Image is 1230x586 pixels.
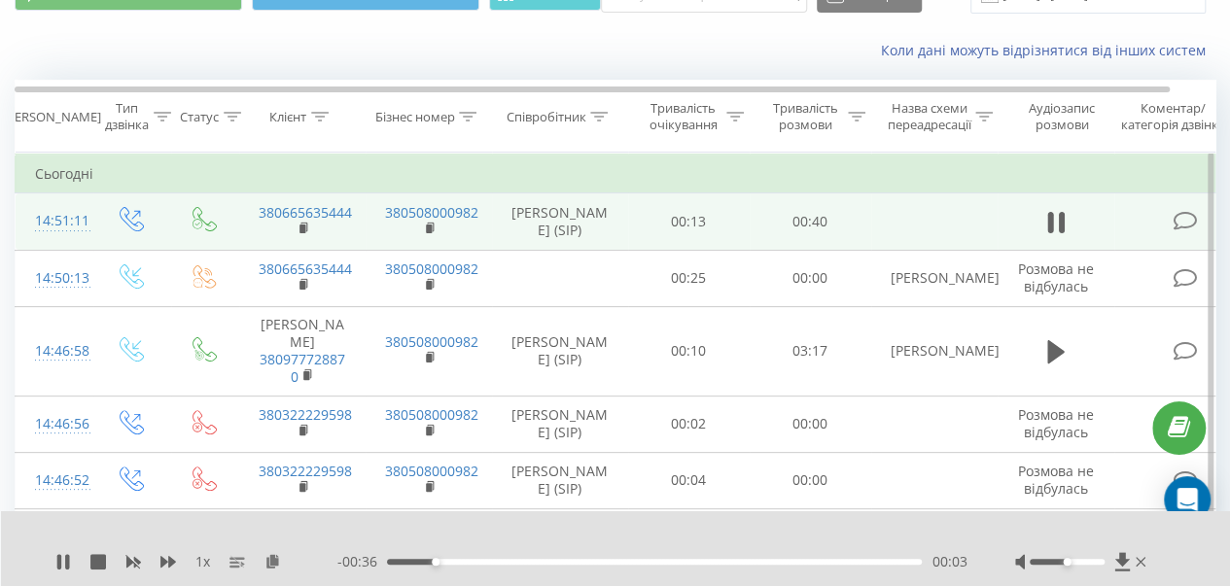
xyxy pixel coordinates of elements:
a: 380322229598 [259,405,352,424]
td: [PERSON_NAME] [871,306,998,396]
td: 00:04 [628,452,750,508]
div: Аудіозапис розмови [1014,100,1108,133]
div: 14:50:13 [35,259,74,297]
div: Назва схеми переадресації [887,100,970,133]
a: Коли дані можуть відрізнятися вiд інших систем [881,41,1215,59]
div: Тривалість очікування [645,100,721,133]
div: 14:46:52 [35,462,74,500]
td: [PERSON_NAME] (SIP) [492,306,628,396]
td: [PERSON_NAME] [239,306,366,396]
a: 380977728870 [260,350,345,386]
div: 14:46:58 [35,332,74,370]
a: 380508000982 [385,405,478,424]
div: Open Intercom Messenger [1164,476,1211,523]
div: 14:46:56 [35,405,74,443]
td: [PERSON_NAME] (SIP) [492,396,628,452]
td: 00:00 [750,396,871,452]
td: 00:40 [750,193,871,250]
span: Розмова не відбулась [1018,462,1094,498]
td: [PERSON_NAME] (SIP) [492,508,628,565]
a: 380665635444 [259,203,352,222]
td: 00:04 [628,508,750,565]
a: 380508000982 [385,332,478,351]
td: 00:25 [628,250,750,306]
td: 00:02 [628,396,750,452]
span: 00:03 [931,552,966,571]
div: Accessibility label [1064,558,1072,566]
td: [PERSON_NAME] (SIP) [492,452,628,508]
div: [PERSON_NAME] [3,109,101,125]
span: Розмова не відбулась [1018,259,1094,295]
div: 14:51:11 [35,202,74,240]
div: Клієнт [269,109,306,125]
div: Співробітник [506,109,585,125]
a: 380665635444 [259,259,352,278]
td: 00:10 [628,306,750,396]
td: 00:00 [750,508,871,565]
td: 03:17 [750,306,871,396]
div: Тривалість розмови [766,100,843,133]
td: [PERSON_NAME] (SIP) [492,193,628,250]
td: 00:13 [628,193,750,250]
td: 00:00 [750,452,871,508]
a: 380508000982 [385,203,478,222]
div: Accessibility label [432,558,439,566]
a: 380322229598 [259,462,352,480]
a: 380508000982 [385,462,478,480]
div: Статус [180,109,219,125]
span: - 00:36 [337,552,387,571]
div: Бізнес номер [374,109,454,125]
td: [PERSON_NAME] [871,250,998,306]
div: Тип дзвінка [105,100,149,133]
a: 380508000982 [385,259,478,278]
div: Коментар/категорія дзвінка [1116,100,1230,133]
span: Розмова не відбулась [1018,405,1094,441]
span: 1 x [195,552,210,571]
td: 00:00 [750,250,871,306]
